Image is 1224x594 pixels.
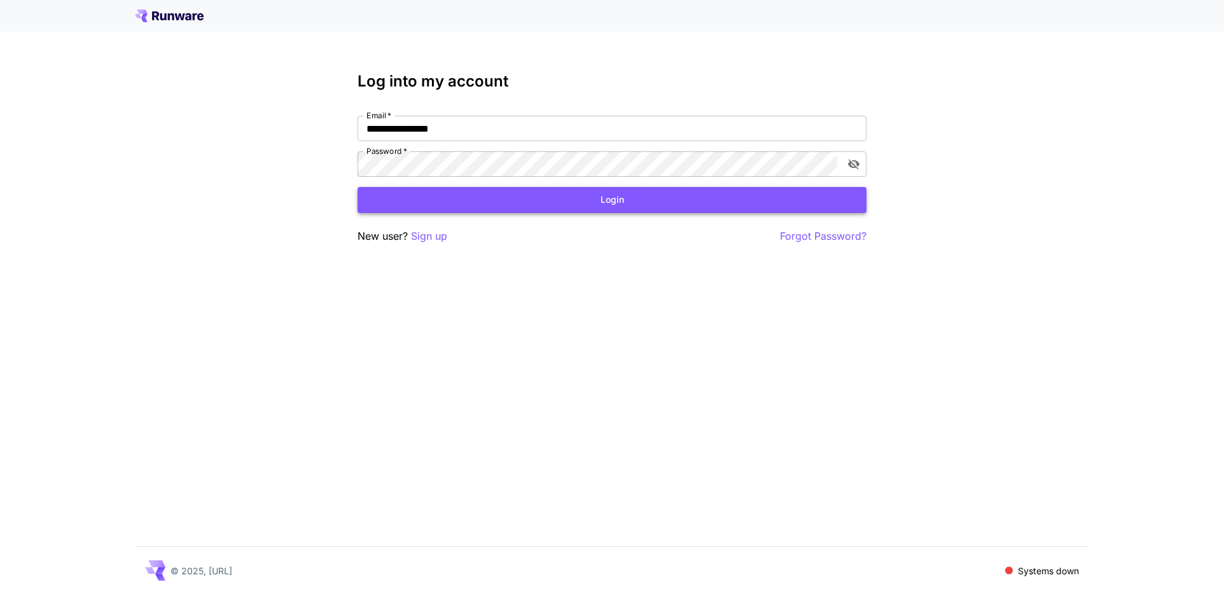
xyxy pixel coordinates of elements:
p: New user? [358,228,447,244]
button: Login [358,187,866,213]
label: Password [366,146,407,156]
p: Systems down [1018,564,1079,577]
label: Email [366,110,391,121]
button: toggle password visibility [842,153,865,176]
h3: Log into my account [358,73,866,90]
p: © 2025, [URL] [170,564,232,577]
button: Sign up [411,228,447,244]
button: Forgot Password? [780,228,866,244]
